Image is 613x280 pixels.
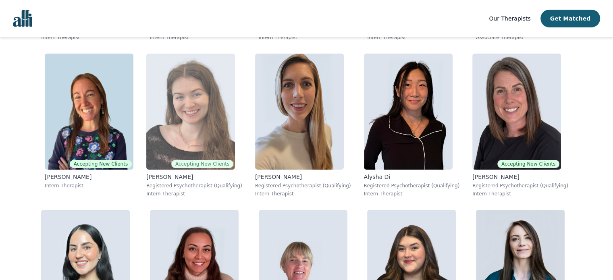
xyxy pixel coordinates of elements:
[255,54,344,170] img: Anisa_Mori
[472,54,561,170] img: Stephanie_Bunker
[540,10,600,27] button: Get Matched
[249,47,357,203] a: Anisa_Mori[PERSON_NAME]Registered Psychotherapist (Qualifying)Intern Therapist
[497,160,559,168] span: Accepting New Clients
[13,10,32,27] img: alli logo
[150,34,246,41] p: Intern Therapist
[140,47,249,203] a: Madeleine_ClarkAccepting New Clients[PERSON_NAME]Registered Psychotherapist (Qualifying)Intern Th...
[489,15,530,22] span: Our Therapists
[364,54,453,170] img: Alysha_Di
[171,160,233,168] span: Accepting New Clients
[364,183,460,189] p: Registered Psychotherapist (Qualifying)
[364,173,460,181] p: Alysha Di
[45,173,133,181] p: [PERSON_NAME]
[146,183,242,189] p: Registered Psychotherapist (Qualifying)
[472,173,568,181] p: [PERSON_NAME]
[472,191,568,197] p: Intern Therapist
[489,14,530,23] a: Our Therapists
[45,54,133,170] img: Naomi_Tessler
[146,191,242,197] p: Intern Therapist
[146,173,242,181] p: [PERSON_NAME]
[41,34,137,41] p: Intern Therapist
[38,47,140,203] a: Naomi_TesslerAccepting New Clients[PERSON_NAME]Intern Therapist
[367,34,463,41] p: Intern Therapist
[146,54,235,170] img: Madeleine_Clark
[466,47,575,203] a: Stephanie_BunkerAccepting New Clients[PERSON_NAME]Registered Psychotherapist (Qualifying)Intern T...
[259,34,355,41] p: Intern Therapist
[357,47,466,203] a: Alysha_DiAlysha DiRegistered Psychotherapist (Qualifying)Intern Therapist
[364,191,460,197] p: Intern Therapist
[45,183,133,189] p: Intern Therapist
[255,191,351,197] p: Intern Therapist
[70,160,132,168] span: Accepting New Clients
[472,183,568,189] p: Registered Psychotherapist (Qualifying)
[255,173,351,181] p: [PERSON_NAME]
[476,34,572,41] p: Associate Therapist
[255,183,351,189] p: Registered Psychotherapist (Qualifying)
